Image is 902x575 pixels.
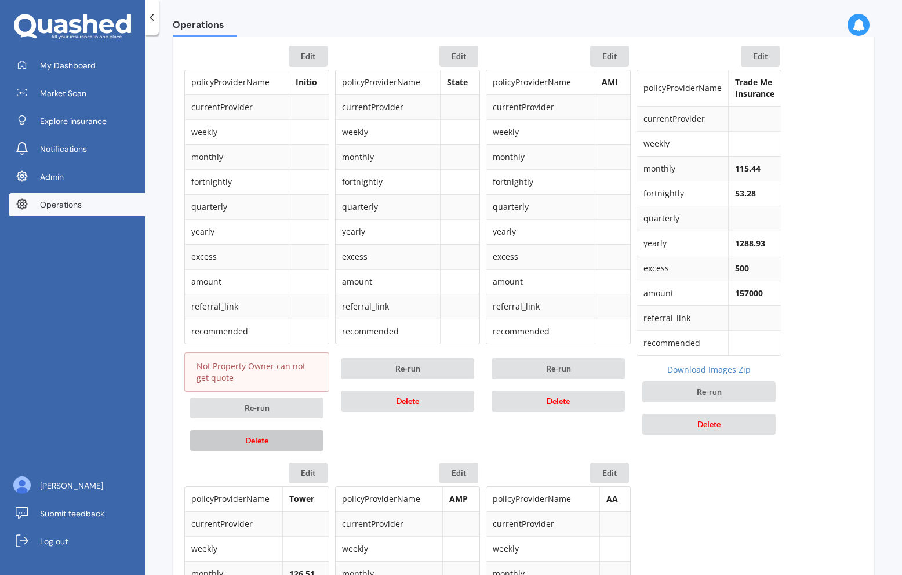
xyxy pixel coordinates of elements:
[9,54,145,77] a: My Dashboard
[486,487,599,511] td: policyProviderName
[602,77,618,88] b: AMI
[735,163,761,174] b: 115.44
[637,330,728,355] td: recommended
[492,391,625,412] button: Delete
[735,287,763,299] b: 157000
[447,77,468,88] b: State
[735,263,749,274] b: 500
[336,269,440,294] td: amount
[40,480,103,492] span: [PERSON_NAME]
[40,536,68,547] span: Log out
[9,110,145,133] a: Explore insurance
[486,219,595,244] td: yearly
[9,502,145,525] a: Submit feedback
[185,194,289,219] td: quarterly
[336,244,440,269] td: excess
[190,398,323,418] button: Re-run
[486,269,595,294] td: amount
[547,396,570,406] span: Delete
[637,206,728,231] td: quarterly
[296,77,317,88] b: Initio
[9,530,145,553] a: Log out
[173,19,237,35] span: Operations
[486,169,595,194] td: fortnightly
[590,46,629,67] button: Edit
[637,305,728,330] td: referral_link
[449,493,468,504] b: AMP
[289,493,314,504] b: Tower
[486,511,599,536] td: currentProvider
[336,487,442,511] td: policyProviderName
[336,194,440,219] td: quarterly
[486,144,595,169] td: monthly
[741,46,780,67] button: Edit
[486,536,599,561] td: weekly
[336,94,440,119] td: currentProvider
[336,294,440,319] td: referral_link
[642,414,776,435] button: Delete
[9,474,145,497] a: [PERSON_NAME]
[245,435,268,445] span: Delete
[735,238,765,249] b: 1288.93
[185,244,289,269] td: excess
[185,536,282,561] td: weekly
[486,319,595,344] td: recommended
[637,231,728,256] td: yearly
[637,156,728,181] td: monthly
[190,430,323,451] button: Delete
[637,364,781,376] a: Download Images Zip
[185,144,289,169] td: monthly
[336,119,440,144] td: weekly
[637,281,728,305] td: amount
[486,244,595,269] td: excess
[185,219,289,244] td: yearly
[486,119,595,144] td: weekly
[185,319,289,344] td: recommended
[336,169,440,194] td: fortnightly
[637,256,728,281] td: excess
[486,94,595,119] td: currentProvider
[637,106,728,131] td: currentProvider
[185,70,289,94] td: policyProviderName
[486,70,595,94] td: policyProviderName
[590,463,629,483] button: Edit
[697,419,721,429] span: Delete
[40,508,104,519] span: Submit feedback
[341,391,474,412] button: Delete
[637,181,728,206] td: fortnightly
[9,193,145,216] a: Operations
[336,511,442,536] td: currentProvider
[185,119,289,144] td: weekly
[40,88,86,99] span: Market Scan
[439,463,478,483] button: Edit
[9,137,145,161] a: Notifications
[336,536,442,561] td: weekly
[735,77,774,99] b: Trade Me Insurance
[486,194,595,219] td: quarterly
[735,188,756,199] b: 53.28
[637,70,728,106] td: policyProviderName
[341,358,474,379] button: Re-run
[197,361,317,384] p: Not Property Owner can not get quote
[185,94,289,119] td: currentProvider
[9,165,145,188] a: Admin
[185,269,289,294] td: amount
[9,82,145,105] a: Market Scan
[185,487,282,511] td: policyProviderName
[40,60,96,71] span: My Dashboard
[336,319,440,344] td: recommended
[289,46,328,67] button: Edit
[40,171,64,183] span: Admin
[486,294,595,319] td: referral_link
[40,115,107,127] span: Explore insurance
[40,143,87,155] span: Notifications
[637,131,728,156] td: weekly
[606,493,618,504] b: AA
[492,358,625,379] button: Re-run
[185,511,282,536] td: currentProvider
[396,396,419,406] span: Delete
[336,144,440,169] td: monthly
[439,46,478,67] button: Edit
[40,199,82,210] span: Operations
[336,219,440,244] td: yearly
